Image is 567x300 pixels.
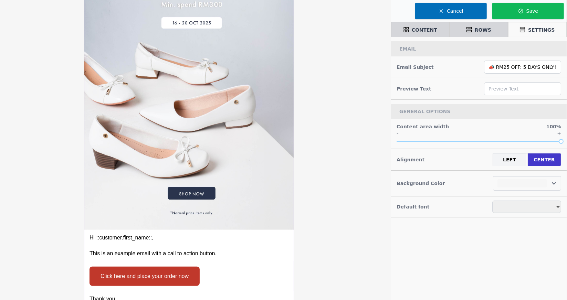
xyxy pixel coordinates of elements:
[391,104,567,119] div: GENERAL OPTIONS
[492,3,564,19] button: Save
[90,267,200,286] button: Click here and place your order now
[557,130,561,137] h3: +
[391,41,567,56] div: EMAIL
[90,250,288,258] p: This is an example email with a call to action button.
[397,64,433,71] label: Email Subject
[397,85,431,92] label: Preview Text
[412,26,437,33] span: CONTENT
[415,3,487,19] button: Cancel
[541,123,561,130] h3: 100%
[484,82,561,95] input: Preview Text
[397,130,399,137] h3: -
[397,179,445,188] h3: Background Color
[397,202,429,212] h3: Default font
[484,61,561,74] input: Email Subject
[528,153,561,166] button: CENTER
[475,26,491,33] span: ROWS
[397,123,449,130] h3: Content area width
[397,155,424,164] h3: Alignment
[493,153,526,166] button: LEFT
[528,26,555,33] span: SETTINGS
[90,234,288,242] p: Hi ::customer.first_name::,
